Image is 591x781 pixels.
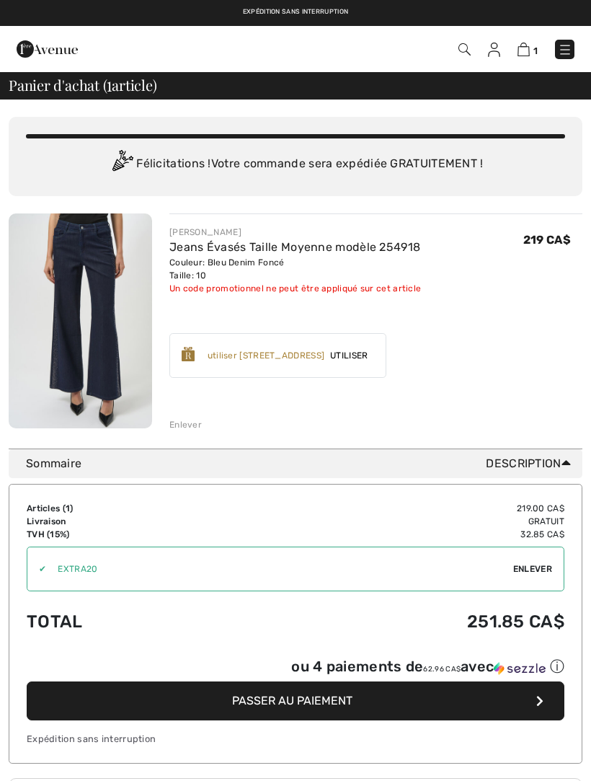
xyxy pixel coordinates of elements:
div: Expédition sans interruption [27,732,564,746]
img: Congratulation2.svg [107,150,136,179]
span: 1 [107,74,112,93]
div: utiliser [STREET_ADDRESS] [208,349,325,362]
td: 251.85 CA$ [223,597,564,646]
a: 1ère Avenue [17,41,78,55]
span: Description [486,455,577,472]
td: Gratuit [223,515,564,528]
td: 219.00 CA$ [223,502,564,515]
div: ou 4 paiements de avec [291,657,564,676]
td: Total [27,597,223,646]
img: Menu [558,43,572,57]
button: Passer au paiement [27,681,564,720]
img: Recherche [458,43,471,56]
div: ou 4 paiements de62.96 CA$avecSezzle Cliquez pour en savoir plus sur Sezzle [27,657,564,681]
div: Enlever [169,418,202,431]
td: Articles ( ) [27,502,223,515]
span: Passer au paiement [232,694,352,707]
span: Panier d'achat ( article) [9,78,157,92]
td: Livraison [27,515,223,528]
td: 32.85 CA$ [223,528,564,541]
span: Enlever [513,562,552,575]
span: Utiliser [324,349,373,362]
span: 62.96 CA$ [423,665,461,674]
div: Un code promotionnel ne peut être appliqué sur cet article [169,282,421,295]
div: Félicitations ! Votre commande sera expédiée GRATUITEMENT ! [26,150,565,179]
span: 1 [66,503,70,513]
div: Couleur: Bleu Denim Foncé Taille: 10 [169,256,421,282]
img: Panier d'achat [517,43,530,56]
div: ✔ [27,562,46,575]
span: 1 [533,45,538,56]
img: 1ère Avenue [17,35,78,63]
div: [PERSON_NAME] [169,226,421,239]
img: Sezzle [494,662,546,675]
a: Jeans Évasés Taille Moyenne modèle 254918 [169,240,420,254]
img: Mes infos [488,43,500,57]
img: Reward-Logo.svg [182,347,195,361]
img: Jeans Évasés Taille Moyenne modèle 254918 [9,213,152,428]
input: Code promo [46,547,513,591]
div: Sommaire [26,455,577,472]
td: TVH (15%) [27,528,223,541]
a: 1 [517,40,538,58]
span: 219 CA$ [523,233,571,247]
